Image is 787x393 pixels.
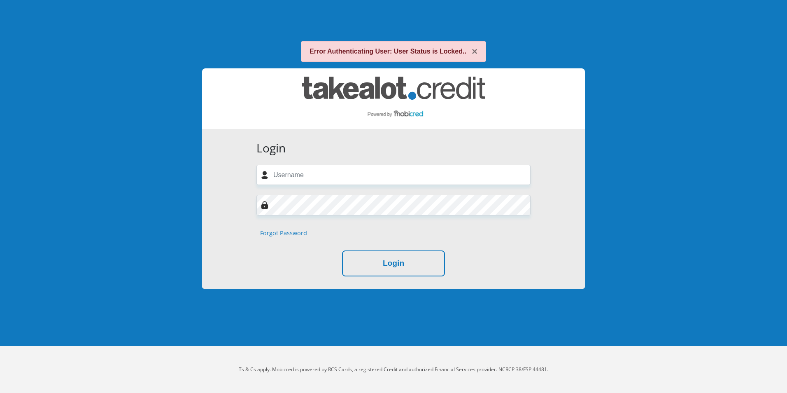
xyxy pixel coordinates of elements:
[261,201,269,209] img: Image
[310,48,466,55] strong: Error Authenticating User: User Status is Locked..
[256,141,531,155] h3: Login
[260,229,307,238] a: Forgot Password
[256,165,531,185] input: Username
[302,77,485,121] img: takealot_credit logo
[165,366,622,373] p: Ts & Cs apply. Mobicred is powered by RCS Cards, a registered Credit and authorized Financial Ser...
[342,250,445,276] button: Login
[472,47,477,56] button: ×
[261,171,269,179] img: user-icon image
